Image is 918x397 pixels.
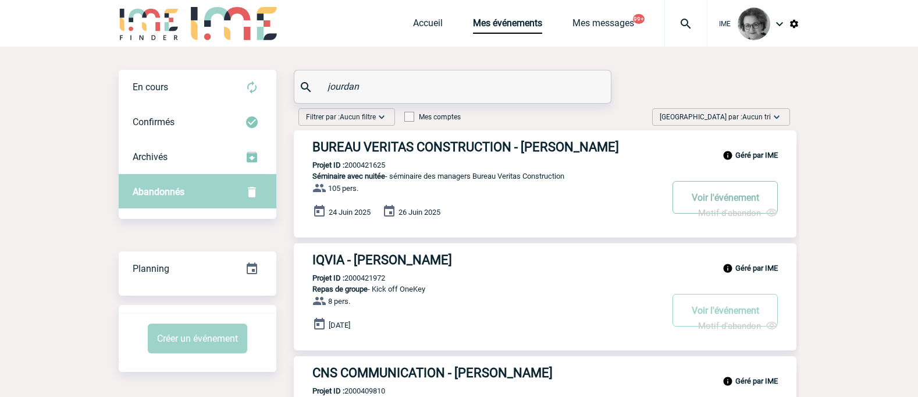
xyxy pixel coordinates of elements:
[633,14,645,24] button: 99+
[698,208,761,218] span: Motif d'abandon
[312,387,344,395] b: Projet ID :
[133,116,175,127] span: Confirmés
[328,297,350,306] span: 8 pers.
[738,8,770,40] img: 101028-0.jpg
[376,111,387,123] img: baseline_expand_more_white_24dp-b.png
[735,264,778,272] b: Géré par IME
[735,151,778,159] b: Géré par IME
[294,285,661,293] p: - Kick off OneKey
[119,251,276,286] div: Retrouvez ici tous vos événements organisés par date et état d'avancement
[771,111,782,123] img: baseline_expand_more_white_24dp-b.png
[404,113,461,121] label: Mes comptes
[294,172,661,180] p: - séminaire des managers Bureau Veritas Construction
[719,20,731,28] span: IME
[312,253,661,267] h3: IQVIA - [PERSON_NAME]
[133,186,184,197] span: Abandonnés
[133,151,168,162] span: Archivés
[119,251,276,285] a: Planning
[294,253,796,267] a: IQVIA - [PERSON_NAME]
[312,366,661,380] h3: CNS COMMUNICATION - [PERSON_NAME]
[572,17,634,34] a: Mes messages
[735,377,778,385] b: Géré par IME
[723,263,733,274] img: info_black_24dp.svg
[698,321,761,331] span: Motif d'abandon
[673,294,778,327] button: Voir l'événement
[133,81,168,93] span: En cours
[133,263,169,274] span: Planning
[473,17,542,34] a: Mes événements
[698,320,778,332] div: Motif d'abandon : A fait appel à d'autres lieux/ prestataires que ceux proposés Date : 03-02-2025...
[723,376,733,387] img: info_black_24dp.svg
[119,140,276,175] div: Retrouvez ici tous les événements que vous avez décidé d'archiver
[698,207,778,219] div: Motif d'abandon : Projet annulé Date : 14-03-2025 Auteur : Agence Commentaire : gèlent des évents...
[294,274,385,282] p: 2000421972
[413,17,443,34] a: Accueil
[328,184,358,193] span: 105 pers.
[742,113,771,121] span: Aucun tri
[312,274,344,282] b: Projet ID :
[294,387,385,395] p: 2000409810
[119,175,276,210] div: Retrouvez ici tous vos événements annulés
[673,181,778,214] button: Voir l'événement
[312,140,661,154] h3: BUREAU VERITAS CONSTRUCTION - [PERSON_NAME]
[660,111,771,123] span: [GEOGRAPHIC_DATA] par :
[148,324,247,353] button: Créer un événement
[306,111,376,123] span: Filtrer par :
[119,7,179,40] img: IME-Finder
[325,78,583,95] input: Rechercher un événement par son nom
[312,285,368,293] span: Repas de groupe
[294,161,385,169] p: 2000421625
[294,366,796,380] a: CNS COMMUNICATION - [PERSON_NAME]
[329,208,371,217] span: 24 Juin 2025
[723,150,733,161] img: info_black_24dp.svg
[340,113,376,121] span: Aucun filtre
[329,321,350,329] span: [DATE]
[312,172,385,180] span: Séminaire avec nuitée
[398,208,440,217] span: 26 Juin 2025
[294,140,796,154] a: BUREAU VERITAS CONSTRUCTION - [PERSON_NAME]
[119,70,276,105] div: Retrouvez ici tous vos évènements avant confirmation
[312,161,344,169] b: Projet ID :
